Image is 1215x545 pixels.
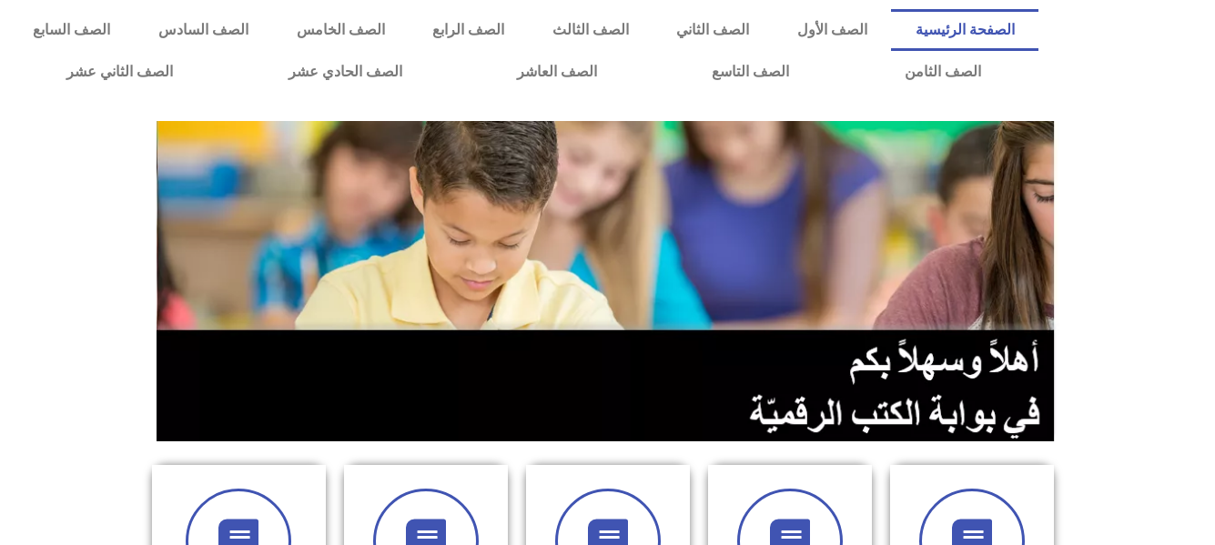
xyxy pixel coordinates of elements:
a: الصف السابع [9,9,135,51]
a: الصفحة الرئيسية [891,9,1038,51]
a: الصف العاشر [460,51,654,93]
a: الصف الثالث [528,9,653,51]
a: الصف الثاني عشر [9,51,230,93]
a: الصف الأول [774,9,892,51]
a: الصف السادس [135,9,273,51]
a: الصف الرابع [409,9,529,51]
a: الصف الثامن [846,51,1038,93]
a: الصف الحادي عشر [230,51,459,93]
a: الصف الخامس [272,9,409,51]
a: الصف الثاني [653,9,774,51]
a: الصف التاسع [654,51,846,93]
